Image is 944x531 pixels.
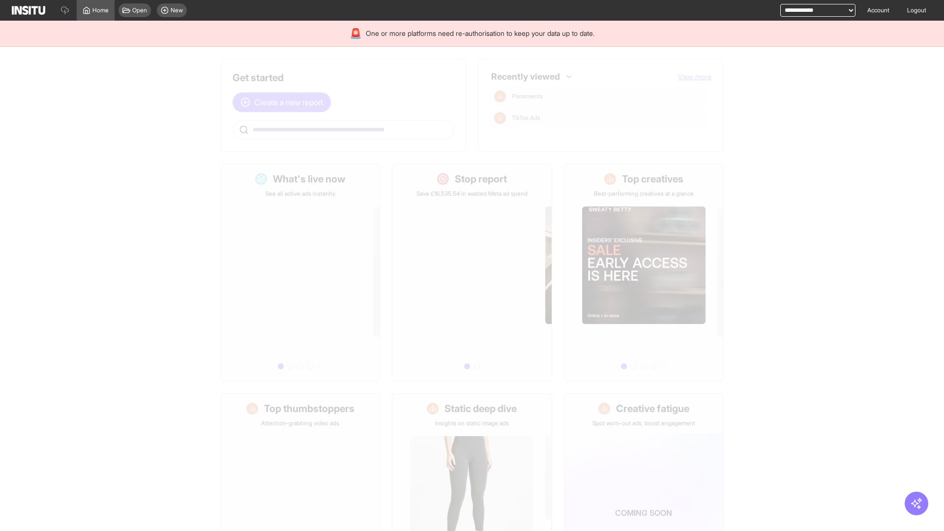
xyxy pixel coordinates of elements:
span: Open [132,6,147,14]
span: One or more platforms need re-authorisation to keep your data up to date. [366,29,594,38]
span: Home [92,6,109,14]
span: New [171,6,183,14]
img: Logo [12,6,45,15]
div: 🚨 [350,27,362,40]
